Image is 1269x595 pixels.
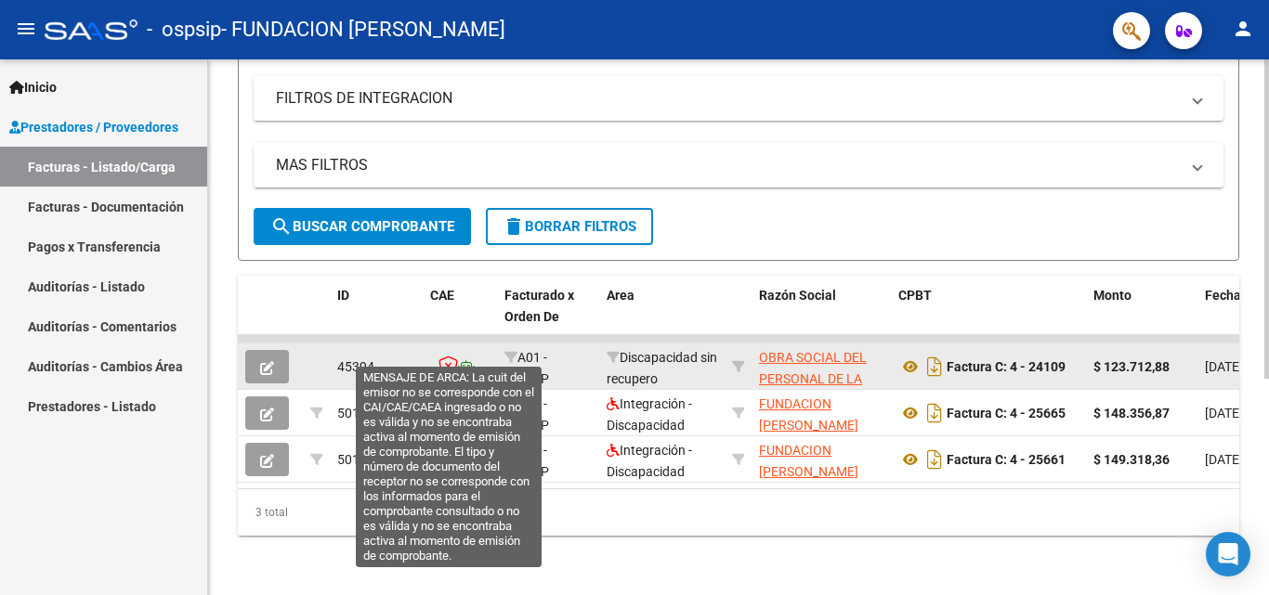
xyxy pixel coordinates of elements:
[1206,532,1250,576] div: Open Intercom Messenger
[254,143,1223,188] mat-expansion-panel-header: MAS FILTROS
[9,117,178,137] span: Prestadores / Proveedores
[221,9,505,50] span: - FUNDACION [PERSON_NAME]
[922,445,947,474] i: Descargar documento
[1232,18,1254,40] mat-icon: person
[497,276,599,357] datatable-header-cell: Facturado x Orden De
[898,288,932,303] span: CPBT
[759,443,858,479] span: FUNDACION [PERSON_NAME]
[759,288,836,303] span: Razón Social
[337,406,374,420] span: 50121
[752,276,891,357] datatable-header-cell: Razón Social
[147,9,221,50] span: - ospsip
[504,443,549,479] span: A01 - OSPSIP
[503,218,636,235] span: Borrar Filtros
[607,396,692,433] span: Integración - Discapacidad
[759,440,883,479] div: 30687298620
[423,276,497,357] datatable-header-cell: CAE
[254,208,471,245] button: Buscar Comprobante
[504,350,549,386] span: A01 - OSPSIP
[759,394,883,433] div: 30687298620
[337,359,374,374] span: 45394
[599,276,725,357] datatable-header-cell: Area
[337,452,374,467] span: 50138
[607,288,634,303] span: Area
[891,276,1086,357] datatable-header-cell: CPBT
[1205,452,1243,467] span: [DATE]
[15,18,37,40] mat-icon: menu
[922,352,947,382] i: Descargar documento
[1205,406,1243,420] span: [DATE]
[276,155,1179,175] mat-panel-title: MAS FILTROS
[254,76,1223,121] mat-expansion-panel-header: FILTROS DE INTEGRACION
[503,215,525,238] mat-icon: delete
[1086,276,1197,357] datatable-header-cell: Monto
[1093,406,1170,420] strong: $ 148.356,87
[238,489,1239,536] div: 3 total
[1205,359,1243,374] span: [DATE]
[1093,452,1170,467] strong: $ 149.318,36
[759,347,883,386] div: 30679232106
[607,350,717,386] span: Discapacidad sin recupero
[947,359,1066,374] strong: Factura C: 4 - 24109
[337,288,349,303] span: ID
[504,288,574,324] span: Facturado x Orden De
[430,288,454,303] span: CAE
[276,88,1179,109] mat-panel-title: FILTROS DE INTEGRACION
[9,77,57,97] span: Inicio
[270,218,454,235] span: Buscar Comprobante
[486,208,653,245] button: Borrar Filtros
[330,276,423,357] datatable-header-cell: ID
[1093,288,1132,303] span: Monto
[759,350,867,428] span: OBRA SOCIAL DEL PERSONAL DE LA SANIDAD ARGENTINA
[1093,359,1170,374] strong: $ 123.712,88
[270,215,293,238] mat-icon: search
[947,452,1066,467] strong: Factura C: 4 - 25661
[504,396,549,433] span: A01 - OSPSIP
[922,398,947,428] i: Descargar documento
[759,396,858,433] span: FUNDACION [PERSON_NAME]
[947,406,1066,420] strong: Factura C: 4 - 25665
[607,443,692,479] span: Integración - Discapacidad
